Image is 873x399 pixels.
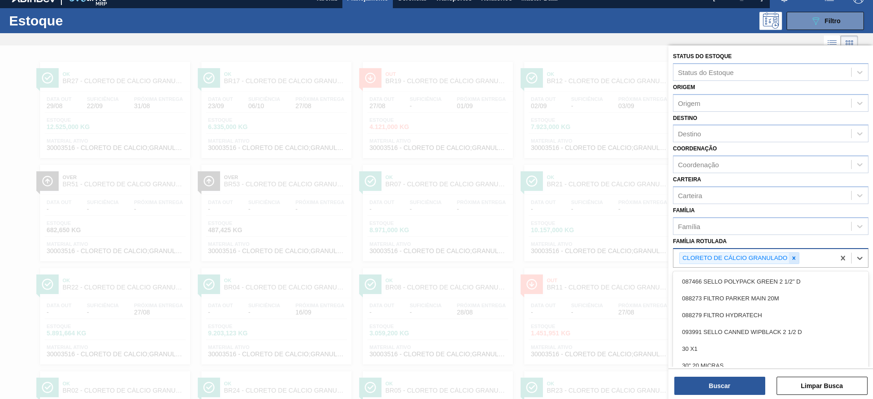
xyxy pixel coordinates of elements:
div: 088279 FILTRO HYDRATECH [673,307,868,324]
div: 088273 FILTRO PARKER MAIN 20M [673,290,868,307]
div: 087466 SELLO POLYPACK GREEN 2 1/2" D [673,273,868,290]
div: 30" 20 MICRAS [673,357,868,374]
div: Visão em Lista [824,35,841,53]
label: Família Rotulada [673,238,727,244]
div: 30 X1 [673,340,868,357]
label: Origem [673,84,695,90]
label: Família [673,207,695,214]
div: Origem [678,99,700,107]
span: Filtro [825,17,841,25]
div: Família [678,222,700,230]
label: Coordenação [673,145,717,152]
div: Status do Estoque [678,68,734,76]
button: Filtro [787,12,864,30]
label: Material ativo [673,271,718,277]
label: Carteira [673,176,701,183]
div: Coordenação [678,161,719,169]
div: Destino [678,130,701,138]
div: CLORETO DE CÁLCIO GRANULADO [680,253,789,264]
div: Carteira [678,191,702,199]
div: Pogramando: nenhum usuário selecionado [759,12,782,30]
label: Destino [673,115,697,121]
div: 093991 SELLO CANNED WIPBLACK 2 1/2 D [673,324,868,340]
h1: Estoque [9,15,145,26]
label: Status do Estoque [673,53,732,60]
div: Visão em Cards [841,35,858,53]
